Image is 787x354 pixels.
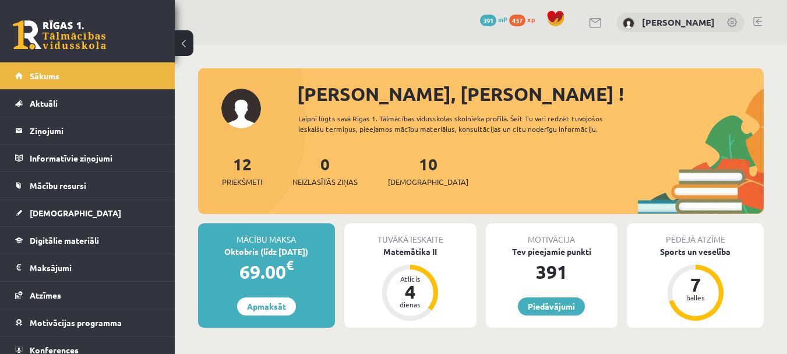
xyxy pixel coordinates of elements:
a: [DEMOGRAPHIC_DATA] [15,199,160,226]
a: Rīgas 1. Tālmācības vidusskola [13,20,106,50]
span: Digitālie materiāli [30,235,99,246]
div: [PERSON_NAME], [PERSON_NAME] ! [297,80,764,108]
span: [DEMOGRAPHIC_DATA] [30,208,121,218]
a: Ziņojumi [15,117,160,144]
a: Maksājumi [15,254,160,281]
a: 12Priekšmeti [222,153,262,188]
span: Mācību resursi [30,180,86,191]
span: Priekšmeti [222,176,262,188]
span: mP [498,15,507,24]
a: Matemātika II Atlicis 4 dienas [344,246,477,323]
a: Sports un veselība 7 balles [627,246,764,323]
div: Laipni lūgts savā Rīgas 1. Tālmācības vidusskolas skolnieka profilā. Šeit Tu vari redzēt tuvojošo... [298,113,638,134]
a: Mācību resursi [15,172,160,199]
div: dienas [393,301,428,308]
span: Sākums [30,71,59,81]
a: 10[DEMOGRAPHIC_DATA] [388,153,468,188]
span: Atzīmes [30,290,61,300]
div: balles [678,294,713,301]
span: 391 [480,15,496,26]
a: Motivācijas programma [15,309,160,336]
legend: Informatīvie ziņojumi [30,145,160,171]
div: Oktobris (līdz [DATE]) [198,246,335,258]
legend: Ziņojumi [30,117,160,144]
a: Digitālie materiāli [15,227,160,254]
a: 391 mP [480,15,507,24]
a: Informatīvie ziņojumi [15,145,160,171]
div: Atlicis [393,275,428,282]
div: 4 [393,282,428,301]
span: Neizlasītās ziņas [292,176,358,188]
span: xp [527,15,535,24]
span: Aktuāli [30,98,58,108]
a: [PERSON_NAME] [642,16,715,28]
div: Motivācija [486,223,618,246]
a: 0Neizlasītās ziņas [292,153,358,188]
div: 391 [486,258,618,286]
div: Sports un veselība [627,246,764,258]
div: Mācību maksa [198,223,335,246]
div: 69.00 [198,258,335,286]
span: 437 [509,15,525,26]
div: Pēdējā atzīme [627,223,764,246]
div: Matemātika II [344,246,477,258]
a: Piedāvājumi [518,297,585,316]
a: 437 xp [509,15,541,24]
legend: Maksājumi [30,254,160,281]
span: Motivācijas programma [30,317,122,328]
div: 7 [678,275,713,294]
a: Atzīmes [15,282,160,309]
a: Sākums [15,62,160,89]
div: Tuvākā ieskaite [344,223,477,246]
img: Tatjana Kurenkova [623,17,634,29]
a: Aktuāli [15,90,160,117]
span: [DEMOGRAPHIC_DATA] [388,176,468,188]
span: € [286,257,294,274]
div: Tev pieejamie punkti [486,246,618,258]
a: Apmaksāt [237,297,296,316]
